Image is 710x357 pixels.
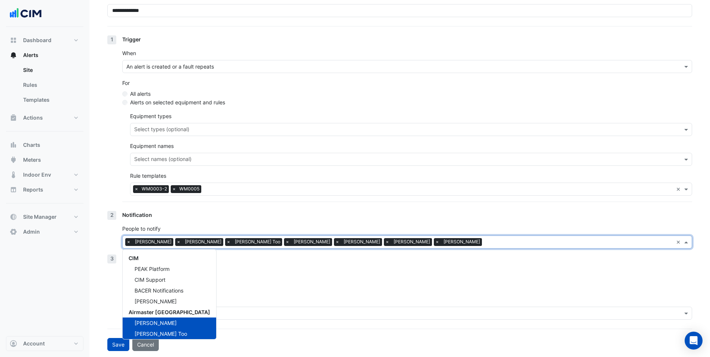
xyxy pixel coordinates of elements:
span: [PERSON_NAME] Too [135,331,187,337]
app-icon: Actions [10,114,17,121]
div: Notification [122,211,692,219]
img: Company Logo [9,6,42,21]
span: Admin [23,228,40,236]
span: × [434,238,441,246]
div: 3 [107,255,116,263]
app-icon: Indoor Env [10,171,17,178]
div: Select types (optional) [133,125,189,135]
ng-dropdown-panel: Options list [122,249,217,339]
span: Alerts [23,51,38,59]
label: For [122,79,130,87]
span: Dashboard [23,37,51,44]
p: Action and assign the alert [122,268,692,276]
span: Meters [23,156,41,164]
span: Site Manager [23,213,57,221]
app-icon: Reports [10,186,17,193]
span: × [284,238,291,246]
label: All alerts [130,90,151,98]
span: [PERSON_NAME] [442,238,482,246]
span: Charts [23,141,40,149]
div: 1 [107,35,116,44]
div: Trigger [122,35,692,43]
button: Account [6,336,83,351]
button: Alerts [6,48,83,63]
span: × [125,238,132,246]
span: [PERSON_NAME] [292,238,332,246]
span: × [171,185,177,193]
span: PEAK Platform [135,266,170,272]
button: Reports [6,182,83,197]
span: Account [23,340,45,347]
span: Clear [676,185,682,193]
div: Open Intercom Messenger [685,332,703,350]
span: × [175,238,182,246]
span: Clear [676,238,682,246]
span: × [384,238,391,246]
button: Actions [6,110,83,125]
span: [PERSON_NAME] [135,320,177,326]
app-icon: Dashboard [10,37,17,44]
span: Actions [23,114,43,121]
span: CIM Support [135,277,165,283]
span: BACER Notifications [135,287,183,294]
div: Select names (optional) [133,155,192,165]
label: Rule templates [130,172,166,180]
span: [PERSON_NAME] [183,238,223,246]
span: [PERSON_NAME] [342,238,382,246]
a: Rules [17,78,83,92]
span: [PERSON_NAME] [135,298,177,304]
span: Airmaster [GEOGRAPHIC_DATA] [129,309,210,315]
span: [PERSON_NAME] [392,238,432,246]
span: WM0003-2 [140,185,169,193]
label: When [122,49,136,57]
span: CIM [129,255,139,261]
button: Meters [6,152,83,167]
app-icon: Meters [10,156,17,164]
span: Reports [23,186,43,193]
button: Admin [6,224,83,239]
button: Indoor Env [6,167,83,182]
button: Dashboard [6,33,83,48]
app-icon: Charts [10,141,17,149]
button: Save [107,338,129,351]
span: × [225,238,232,246]
app-icon: Admin [10,228,17,236]
label: Equipment types [130,112,171,120]
div: Action [122,255,692,262]
app-icon: Alerts [10,51,17,59]
span: [PERSON_NAME] Too [233,238,282,246]
span: × [133,185,140,193]
button: Site Manager [6,209,83,224]
div: 2 [107,211,116,220]
button: Charts [6,138,83,152]
label: Alerts on selected equipment and rules [130,98,225,106]
a: Templates [17,92,83,107]
span: WM0005 [177,185,201,193]
label: People to notify [122,225,161,233]
label: Equipment names [130,142,174,150]
span: × [334,238,341,246]
div: Alerts [6,63,83,110]
span: Indoor Env [23,171,51,178]
button: Cancel [132,338,159,351]
app-icon: Site Manager [10,213,17,221]
a: Site [17,63,83,78]
span: [PERSON_NAME] [133,238,173,246]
